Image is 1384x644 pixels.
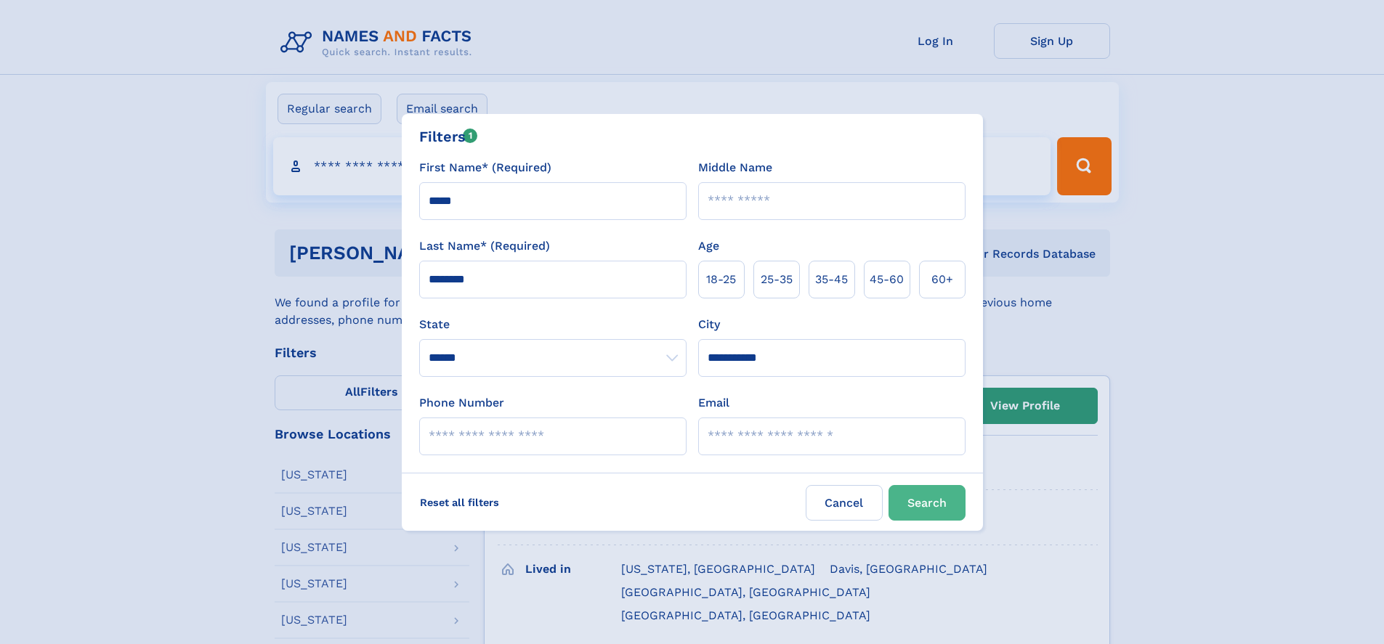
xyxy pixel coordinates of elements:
[410,485,509,520] label: Reset all filters
[419,237,550,255] label: Last Name* (Required)
[698,237,719,255] label: Age
[698,159,772,176] label: Middle Name
[706,271,736,288] span: 18‑25
[419,394,504,412] label: Phone Number
[806,485,883,521] label: Cancel
[870,271,904,288] span: 45‑60
[931,271,953,288] span: 60+
[419,159,551,176] label: First Name* (Required)
[889,485,966,521] button: Search
[761,271,793,288] span: 25‑35
[698,316,720,333] label: City
[419,126,478,147] div: Filters
[815,271,848,288] span: 35‑45
[698,394,729,412] label: Email
[419,316,687,333] label: State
